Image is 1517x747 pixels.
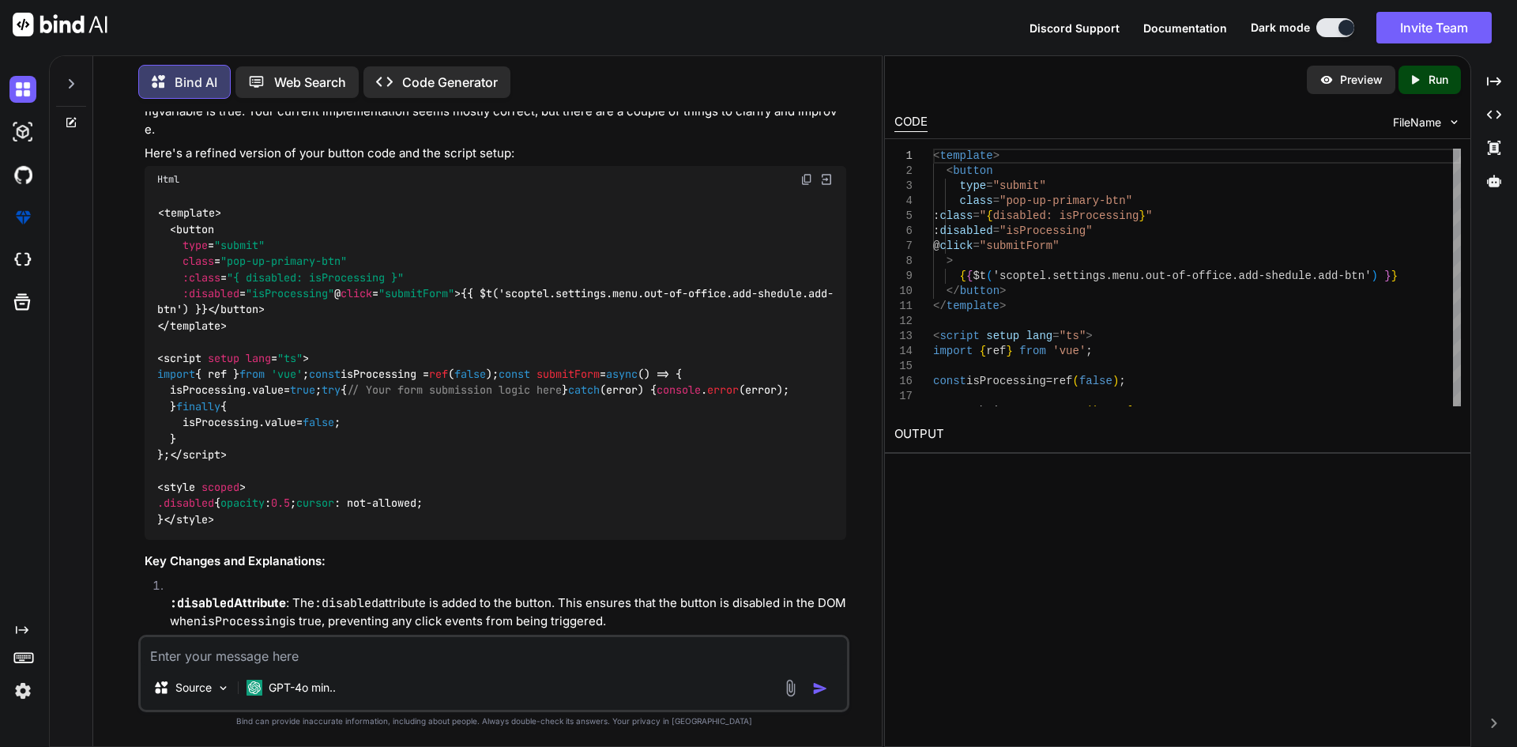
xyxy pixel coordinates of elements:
[13,13,107,36] img: Bind AI
[894,254,913,269] div: 8
[946,255,952,267] span: >
[175,680,212,696] p: Source
[1079,375,1112,387] span: false
[347,383,562,398] span: // Your form submission logic here
[183,255,214,269] span: class
[402,73,498,92] p: Code Generator
[939,240,973,252] span: click
[979,345,985,357] span: {
[157,205,834,527] code: {{ $t('scoptel.settings.menu.out-of-office.add-shedule.add-btn') }}
[214,238,265,252] span: "submit"
[992,224,999,237] span: =
[894,164,913,179] div: 2
[966,270,973,282] span: {
[933,240,939,252] span: @
[1125,405,1131,417] span: {
[239,367,265,381] span: from
[271,496,290,511] span: 0.5
[157,319,227,333] span: </ >
[164,206,215,221] span: template
[296,496,334,511] span: cursor
[183,286,239,300] span: :disabled
[303,416,334,430] span: false
[170,595,286,610] strong: Attribute
[176,399,220,413] span: finally
[1384,270,1391,282] span: }
[959,270,966,282] span: {
[183,447,220,462] span: script
[138,715,849,727] p: Bind can provide inaccurate information, including about people. Always double-check its answers....
[939,330,979,342] span: script
[201,613,286,629] code: isProcessing
[157,351,309,365] span: < = >
[933,375,966,387] span: const
[220,496,265,511] span: opacity
[290,383,315,398] span: true
[986,330,1019,342] span: setup
[894,329,913,344] div: 13
[1045,375,1052,387] span: =
[1251,20,1310,36] span: Dark mode
[894,224,913,239] div: 6
[939,209,973,222] span: class
[933,224,939,237] span: :
[894,179,913,194] div: 3
[894,374,913,389] div: 16
[265,416,296,430] span: value
[959,285,999,297] span: button
[1072,375,1078,387] span: (
[157,496,214,511] span: .disabled
[314,595,378,611] code: :disabled
[208,303,265,317] span: </ >
[1092,405,1098,417] span: )
[966,375,1046,387] span: isProcessing
[894,314,913,329] div: 12
[1033,405,1039,417] span: =
[277,351,303,365] span: "ts"
[1447,115,1461,129] img: chevron down
[1376,12,1492,43] button: Invite Team
[894,344,913,359] div: 14
[606,367,638,381] span: async
[1019,345,1046,357] span: from
[979,240,1059,252] span: "submitForm"
[1026,330,1052,342] span: lang
[999,224,1093,237] span: "isProcessing"
[157,173,179,186] span: Html
[979,209,985,222] span: "
[175,73,217,92] p: Bind AI
[145,145,846,163] p: Here's a refined version of your button code and the script setup:
[271,367,303,381] span: 'vue'
[986,270,992,282] span: (
[1052,345,1086,357] span: 'vue'
[992,194,999,207] span: =
[157,496,423,526] span: { : ; : not-allowed; }
[986,209,992,222] span: {
[946,285,959,297] span: </
[322,383,341,398] span: try
[933,300,947,312] span: </
[246,286,334,300] span: "isProcessing"
[781,679,800,697] img: attachment
[946,164,952,177] span: <
[1340,72,1383,88] p: Preview
[220,303,258,317] span: button
[1319,73,1334,87] img: preview
[1059,330,1086,342] span: "ts"
[800,173,813,186] img: copy
[145,85,846,139] p: It looks like you're working with a Vue.js component and you want to ensure that the button is di...
[1086,330,1092,342] span: >
[992,270,1324,282] span: 'scoptel.settings.menu.out-of-office.add-shedule.a
[247,680,262,696] img: GPT-4o mini
[1112,375,1119,387] span: )
[885,416,1470,453] h2: OUTPUT
[933,149,939,162] span: <
[1391,270,1397,282] span: }
[157,222,461,301] span: < = = = = @ = >
[894,149,913,164] div: 1
[1030,20,1120,36] button: Discord Support
[986,179,992,192] span: =
[999,194,1132,207] span: "pop-up-primary-btn"
[208,351,239,365] span: setup
[959,194,992,207] span: class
